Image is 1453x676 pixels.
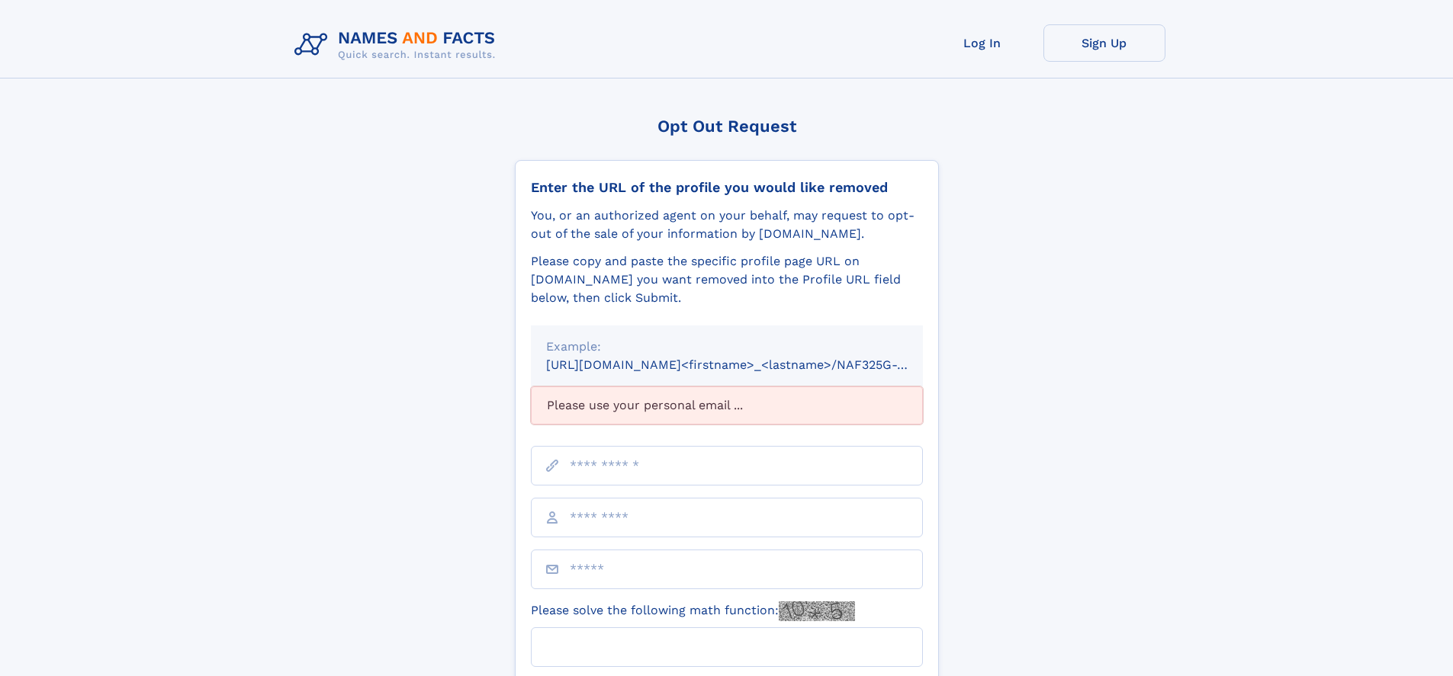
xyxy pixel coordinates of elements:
div: Example: [546,338,908,356]
div: You, or an authorized agent on your behalf, may request to opt-out of the sale of your informatio... [531,207,923,243]
div: Please use your personal email ... [531,386,923,425]
label: Please solve the following math function: [531,601,855,621]
small: [URL][DOMAIN_NAME]<firstname>_<lastname>/NAF325G-xxxxxxxx [546,357,952,372]
div: Enter the URL of the profile you would like removed [531,179,923,196]
a: Log In [921,24,1043,62]
div: Opt Out Request [515,117,939,136]
img: Logo Names and Facts [288,24,508,66]
div: Please copy and paste the specific profile page URL on [DOMAIN_NAME] you want removed into the Pr... [531,252,923,307]
a: Sign Up [1043,24,1165,62]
